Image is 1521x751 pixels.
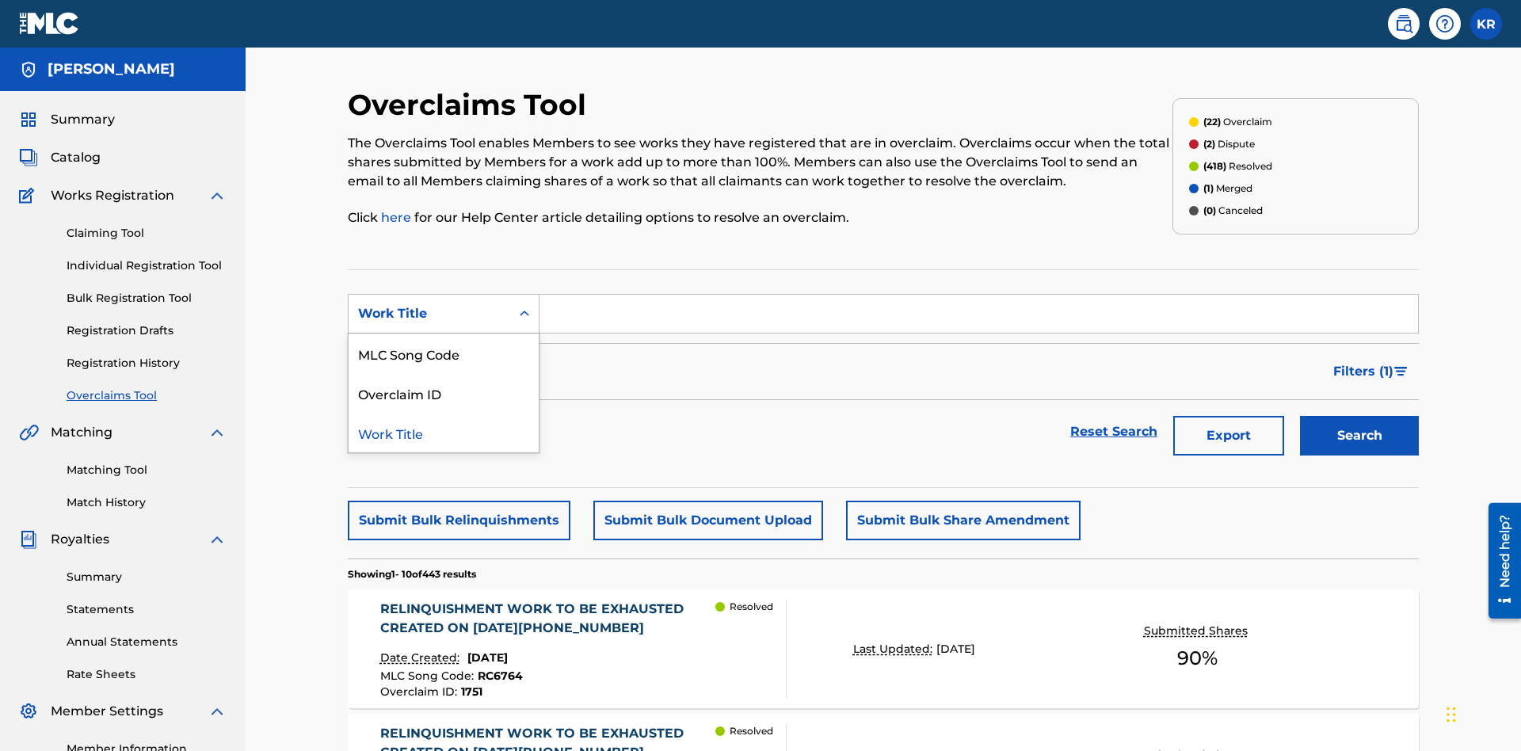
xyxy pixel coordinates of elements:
h5: EYAMA MCSINGER [48,60,175,78]
img: Catalog [19,148,38,167]
div: RELINQUISHMENT WORK TO BE EXHAUSTED CREATED ON [DATE][PHONE_NUMBER] [380,600,716,638]
span: Matching [51,423,112,442]
a: RELINQUISHMENT WORK TO BE EXHAUSTED CREATED ON [DATE][PHONE_NUMBER]Date Created:[DATE]MLC Song Co... [348,589,1419,708]
img: search [1394,14,1413,33]
img: filter [1394,367,1408,376]
p: Last Updated: [853,641,936,658]
a: Annual Statements [67,634,227,650]
span: 90 % [1177,644,1218,673]
a: Registration History [67,355,227,372]
button: Filters (1) [1324,352,1419,391]
span: RC6764 [478,669,523,683]
span: MLC Song Code : [380,669,478,683]
span: (0) [1203,204,1216,216]
p: Date Created: [380,650,463,666]
a: CatalogCatalog [19,148,101,167]
div: Help [1429,8,1461,40]
div: User Menu [1470,8,1502,40]
a: Individual Registration Tool [67,257,227,274]
span: (418) [1203,160,1226,172]
img: Works Registration [19,186,40,205]
span: [DATE] [467,650,508,665]
span: (1) [1203,182,1214,194]
span: Works Registration [51,186,174,205]
img: Accounts [19,60,38,79]
img: expand [208,702,227,721]
img: expand [208,423,227,442]
a: Bulk Registration Tool [67,290,227,307]
a: here [381,210,414,225]
p: Submitted Shares [1144,623,1252,639]
a: Overclaims Tool [67,387,227,404]
p: Merged [1203,181,1252,196]
img: MLC Logo [19,12,80,35]
div: MLC Song Code [349,334,539,373]
span: Filters ( 1 ) [1333,362,1393,381]
img: Member Settings [19,702,38,721]
p: Canceled [1203,204,1263,218]
h2: Overclaims Tool [348,87,594,123]
img: help [1435,14,1454,33]
a: Matching Tool [67,462,227,478]
a: Public Search [1388,8,1420,40]
button: Export [1173,416,1284,456]
a: Registration Drafts [67,322,227,339]
span: 1751 [461,684,482,699]
p: Resolved [1203,159,1272,173]
button: Submit Bulk Document Upload [593,501,823,540]
iframe: Chat Widget [1442,675,1521,751]
span: Summary [51,110,115,129]
a: Summary [67,569,227,585]
div: Work Title [358,304,501,323]
a: Match History [67,494,227,511]
span: Royalties [51,530,109,549]
span: Member Settings [51,702,163,721]
button: Submit Bulk Relinquishments [348,501,570,540]
img: Summary [19,110,38,129]
p: Dispute [1203,137,1255,151]
img: expand [208,186,227,205]
p: The Overclaims Tool enables Members to see works they have registered that are in overclaim. Over... [348,134,1172,191]
a: Claiming Tool [67,225,227,242]
p: Showing 1 - 10 of 443 results [348,567,476,581]
div: Work Title [349,413,539,452]
div: Drag [1447,691,1456,738]
a: Rate Sheets [67,666,227,683]
p: Resolved [730,724,773,738]
button: Submit Bulk Share Amendment [846,501,1081,540]
button: Search [1300,416,1419,456]
div: Overclaim ID [349,373,539,413]
form: Search Form [348,294,1419,463]
p: Overclaim [1203,115,1272,129]
a: Statements [67,601,227,618]
img: Royalties [19,530,38,549]
a: SummarySummary [19,110,115,129]
p: Click for our Help Center article detailing options to resolve an overclaim. [348,208,1172,227]
p: Resolved [730,600,773,614]
img: expand [208,530,227,549]
span: Overclaim ID : [380,684,461,699]
span: (2) [1203,138,1215,150]
iframe: Resource Center [1477,497,1521,627]
span: Catalog [51,148,101,167]
span: [DATE] [936,642,975,656]
span: (22) [1203,116,1221,128]
a: Reset Search [1062,414,1165,449]
img: Matching [19,423,39,442]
